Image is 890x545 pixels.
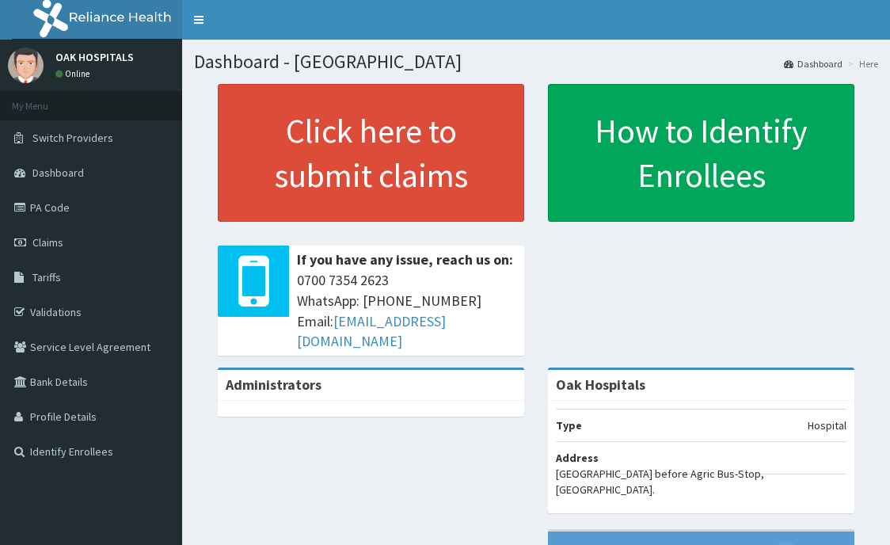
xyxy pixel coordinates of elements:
h1: Dashboard - [GEOGRAPHIC_DATA] [194,51,878,72]
b: If you have any issue, reach us on: [297,250,513,269]
span: Dashboard [32,166,84,180]
p: [GEOGRAPHIC_DATA] before Agric Bus-Stop, [GEOGRAPHIC_DATA]. [556,466,846,497]
b: Type [556,418,582,433]
span: Tariffs [32,270,61,284]
a: [EMAIL_ADDRESS][DOMAIN_NAME] [297,312,446,351]
img: User Image [8,48,44,83]
span: Switch Providers [32,131,113,145]
a: Dashboard [784,57,842,71]
span: Claims [32,235,63,250]
p: Hospital [808,417,846,433]
strong: Oak Hospitals [556,375,645,394]
p: OAK HOSPITALS [55,51,134,63]
b: Administrators [226,375,321,394]
span: 0700 7354 2623 WhatsApp: [PHONE_NUMBER] Email: [297,270,516,352]
li: Here [844,57,878,71]
a: How to Identify Enrollees [548,84,854,222]
b: Address [556,451,599,465]
a: Click here to submit claims [218,84,524,222]
a: Online [55,68,93,79]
